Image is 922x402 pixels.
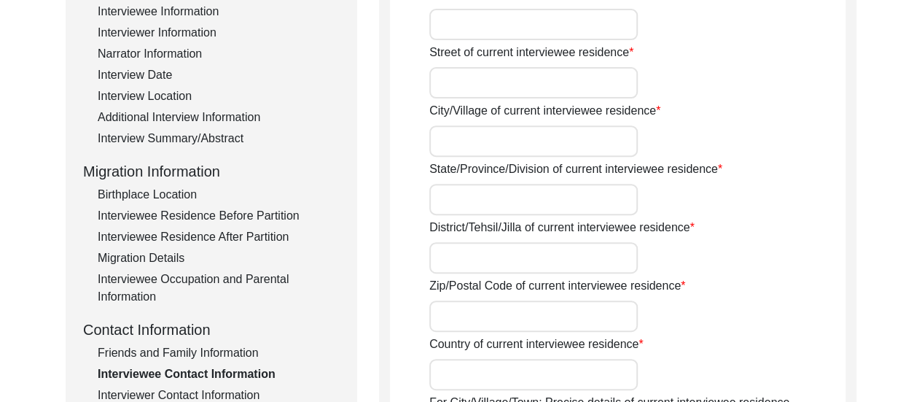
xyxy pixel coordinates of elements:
div: Interviewee Residence Before Partition [98,207,340,225]
div: Interviewee Information [98,3,340,20]
label: Street of current interviewee residence [429,44,633,61]
div: Interviewee Occupation and Parental Information [98,271,340,306]
label: City/Village of current interviewee residence [429,102,660,120]
div: Interview Location [98,88,340,105]
div: Friends and Family Information [98,344,340,362]
div: Interview Date [98,66,340,84]
div: Migration Information [83,161,340,182]
div: Interview Summary/Abstract [98,130,340,147]
div: Interviewer Information [98,24,340,42]
div: Interviewee Contact Information [98,366,340,383]
div: Migration Details [98,250,340,267]
div: Additional Interview Information [98,109,340,126]
div: Contact Information [83,319,340,341]
div: Interviewee Residence After Partition [98,228,340,246]
label: Country of current interviewee residence [429,336,643,353]
div: Birthplace Location [98,186,340,204]
label: State/Province/Division of current interviewee residence [429,161,722,178]
div: Narrator Information [98,45,340,63]
label: District/Tehsil/Jilla of current interviewee residence [429,219,695,236]
label: Zip/Postal Code of current interviewee residence [429,277,685,295]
